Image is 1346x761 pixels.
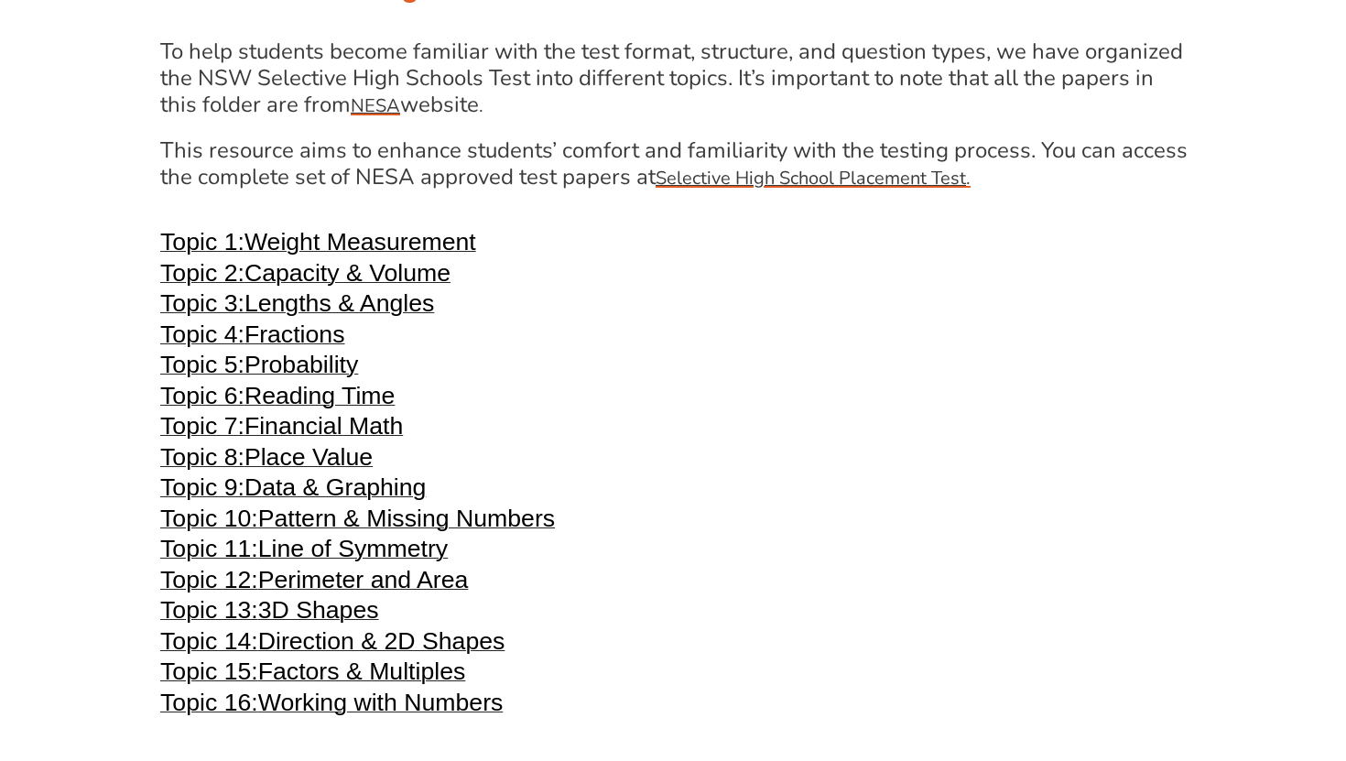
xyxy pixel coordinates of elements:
[160,543,448,561] a: Topic 11:Line of Symmetry
[160,137,1188,192] h4: This resource aims to enhance students’ comfort and familiarity with the testing process. You can...
[160,236,476,255] a: Topic 1:Weight Measurement
[160,289,244,317] span: Topic 3:
[258,627,505,655] span: Direction & 2D Shapes
[160,359,358,377] a: Topic 5:Probability
[160,627,258,655] span: Topic 14:
[160,658,258,685] span: Topic 15:
[160,351,244,378] span: Topic 5:
[160,329,345,347] a: Topic 4:Fractions
[258,689,504,716] span: Working with Numbers
[258,535,448,562] span: Line of Symmetry
[160,390,395,408] a: Topic 6:Reading Time
[244,443,373,471] span: Place Value
[160,482,426,500] a: Topic 9:Data & Graphing
[244,351,358,378] span: Probability
[160,443,244,471] span: Topic 8:
[1032,554,1346,761] iframe: Chat Widget
[160,513,555,531] a: Topic 10:Pattern & Missing Numbers
[656,166,966,190] u: Selective High School Placement Test
[160,505,258,532] span: Topic 10:
[258,596,379,624] span: 3D Shapes
[244,473,427,501] span: Data & Graphing
[160,38,1188,119] h4: To help students become familiar with the test format, structure, and question types, we have org...
[160,689,258,716] span: Topic 16:
[160,412,244,440] span: Topic 7:
[160,451,373,470] a: Topic 8:Place Value
[160,697,503,715] a: Topic 16:Working with Numbers
[351,93,400,118] span: NESA
[656,162,971,191] a: Selective High School Placement Test.
[160,298,434,316] a: Topic 3:Lengths & Angles
[160,473,244,501] span: Topic 9:
[160,574,468,592] a: Topic 12:Perimeter and Area
[160,420,403,439] a: Topic 7:Financial Math
[258,658,466,685] span: Factors & Multiples
[160,321,244,348] span: Topic 4:
[244,289,434,317] span: Lengths & Angles
[244,412,403,440] span: Financial Math
[351,90,400,119] a: NESA
[966,166,971,190] span: .
[160,596,258,624] span: Topic 13:
[244,382,395,409] span: Reading Time
[244,321,345,348] span: Fractions
[244,228,476,255] span: Weight Measurement
[160,566,258,593] span: Topic 12:
[160,228,244,255] span: Topic 1:
[160,604,379,623] a: Topic 13:3D Shapes
[244,259,450,287] span: Capacity & Volume
[258,505,555,532] span: Pattern & Missing Numbers
[160,666,465,684] a: Topic 15:Factors & Multiples
[258,566,469,593] span: Perimeter and Area
[160,535,258,562] span: Topic 11:
[479,93,483,118] span: .
[160,267,450,286] a: Topic 2:Capacity & Volume
[160,259,244,287] span: Topic 2:
[160,636,505,654] a: Topic 14:Direction & 2D Shapes
[160,382,244,409] span: Topic 6:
